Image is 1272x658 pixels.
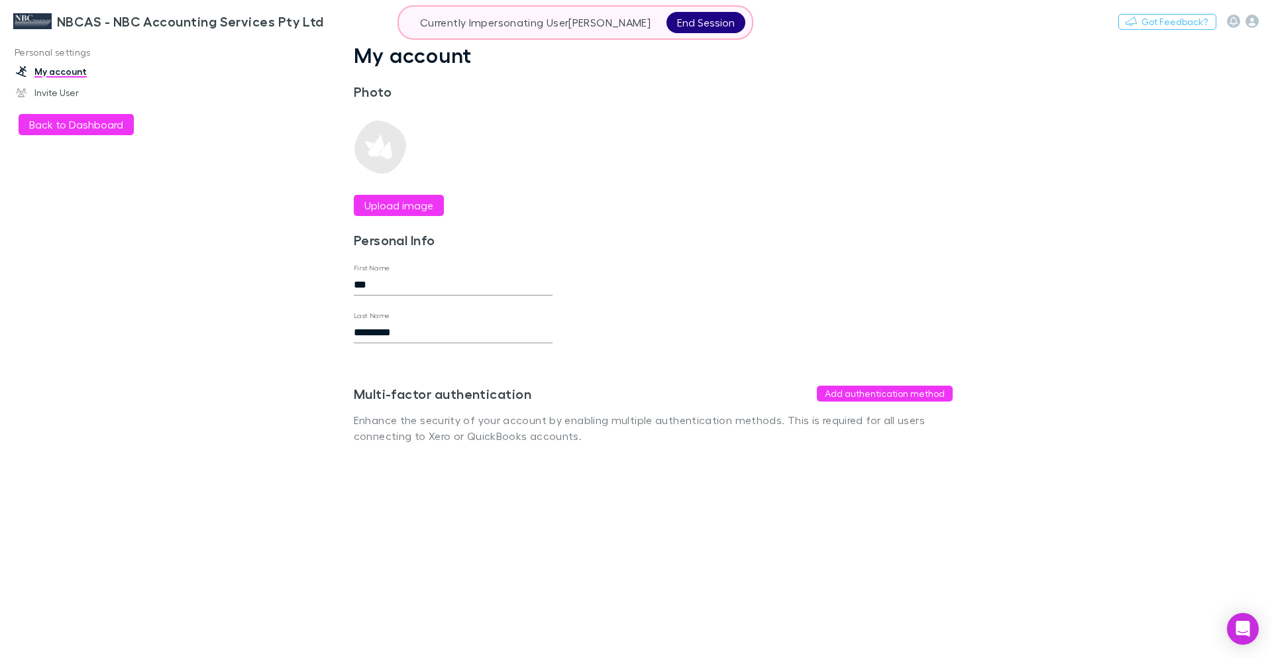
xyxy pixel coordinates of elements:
[57,13,324,29] h3: NBCAS - NBC Accounting Services Pty Ltd
[3,82,179,103] a: Invite User
[1118,14,1216,30] button: Got Feedback?
[5,5,332,37] a: NBCAS - NBC Accounting Services Pty Ltd
[354,386,531,402] h3: Multi-factor authentication
[3,44,179,61] p: Personal settings
[354,42,953,68] h1: My account
[420,15,651,30] p: Currently Impersonating User [PERSON_NAME]
[3,61,179,82] a: My account
[354,263,390,273] label: First Name
[354,83,553,99] h3: Photo
[1227,613,1259,645] div: Open Intercom Messenger
[354,232,553,248] h3: Personal Info
[354,412,953,444] p: Enhance the security of your account by enabling multiple authentication methods. This is require...
[354,121,407,174] img: Preview
[13,13,52,29] img: NBCAS - NBC Accounting Services Pty Ltd's Logo
[364,197,433,213] label: Upload image
[817,386,953,402] button: Add authentication method
[19,114,134,135] button: Back to Dashboard
[354,311,390,321] label: Last Name
[666,12,745,33] button: End Session
[354,195,444,216] button: Upload image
